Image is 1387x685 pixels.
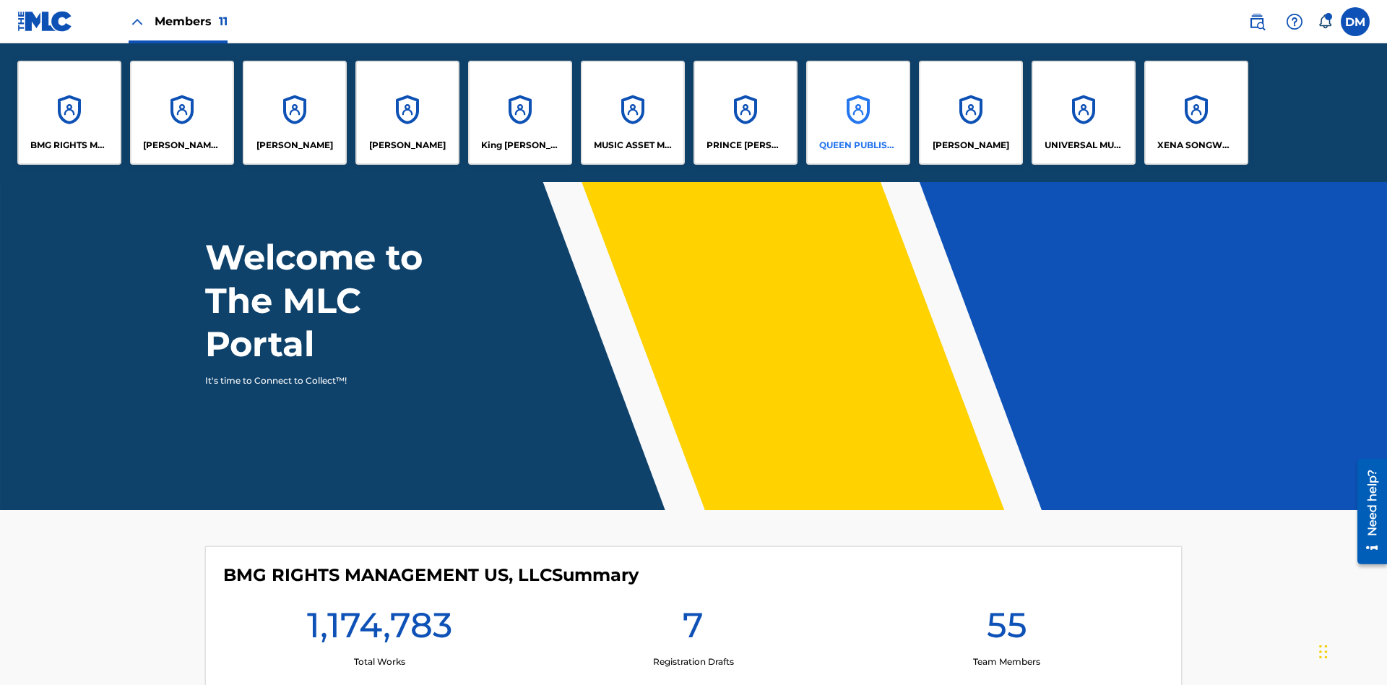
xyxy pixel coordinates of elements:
p: It's time to Connect to Collect™! [205,374,456,387]
h1: 1,174,783 [307,603,452,655]
h1: 55 [987,603,1027,655]
div: User Menu [1341,7,1370,36]
span: Members [155,13,228,30]
div: Drag [1319,630,1328,673]
p: UNIVERSAL MUSIC PUB GROUP [1045,139,1123,152]
img: help [1286,13,1303,30]
a: AccountsPRINCE [PERSON_NAME] [693,61,798,165]
a: AccountsKing [PERSON_NAME] [468,61,572,165]
div: Notifications [1318,14,1332,29]
a: Accounts[PERSON_NAME] [919,61,1023,165]
p: RONALD MCTESTERSON [933,139,1009,152]
span: 11 [219,14,228,28]
p: King McTesterson [481,139,560,152]
p: PRINCE MCTESTERSON [707,139,785,152]
img: MLC Logo [17,11,73,32]
a: AccountsMUSIC ASSET MANAGEMENT (MAM) [581,61,685,165]
img: search [1248,13,1266,30]
p: BMG RIGHTS MANAGEMENT US, LLC [30,139,109,152]
iframe: Chat Widget [1315,616,1387,685]
p: MUSIC ASSET MANAGEMENT (MAM) [594,139,673,152]
a: AccountsUNIVERSAL MUSIC PUB GROUP [1032,61,1136,165]
iframe: Resource Center [1347,453,1387,572]
div: Help [1280,7,1309,36]
p: QUEEN PUBLISHA [819,139,898,152]
p: XENA SONGWRITER [1157,139,1236,152]
p: Total Works [354,655,405,668]
p: EYAMA MCSINGER [369,139,446,152]
a: AccountsXENA SONGWRITER [1144,61,1248,165]
img: Close [129,13,146,30]
h1: 7 [683,603,704,655]
a: Accounts[PERSON_NAME] [243,61,347,165]
a: Accounts[PERSON_NAME] SONGWRITER [130,61,234,165]
a: AccountsBMG RIGHTS MANAGEMENT US, LLC [17,61,121,165]
p: CLEO SONGWRITER [143,139,222,152]
p: Team Members [973,655,1040,668]
a: Accounts[PERSON_NAME] [355,61,459,165]
p: Registration Drafts [653,655,734,668]
h1: Welcome to The MLC Portal [205,236,475,366]
a: Public Search [1243,7,1271,36]
p: ELVIS COSTELLO [256,139,333,152]
h4: BMG RIGHTS MANAGEMENT US, LLC [223,564,639,586]
a: AccountsQUEEN PUBLISHA [806,61,910,165]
